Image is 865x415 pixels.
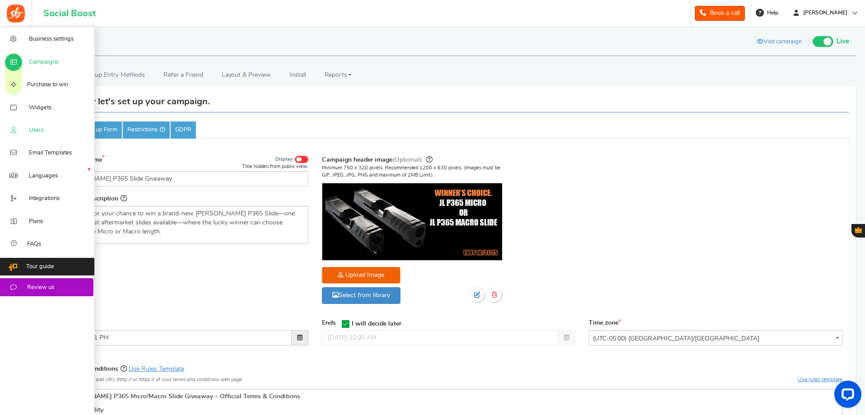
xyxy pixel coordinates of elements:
[55,206,308,244] div: Editor, competition_desc
[752,5,783,20] a: Help
[29,35,74,43] span: Business settings
[29,58,59,66] span: Campaigns
[55,364,184,374] label: Terms and Conditions
[837,37,849,47] span: Live
[750,35,809,50] a: Visit campaign
[60,393,300,400] strong: [PERSON_NAME] P365 Micro/Macro Slide Giveaway – Official Terms & Conditions
[29,172,58,180] span: Languages
[121,195,127,202] span: Description provides users with more information about your campaign. Mention details about the p...
[392,157,422,163] span: (Optional)
[765,9,778,17] span: Help
[827,377,865,415] iframe: LiveChat chat widget
[27,240,41,248] span: FAQs
[123,121,170,139] a: Restrictions
[851,224,865,238] button: Gratisfaction
[322,164,502,178] p: Minimum 750 x 320 pixels. Recommended 1200 x 630 pixels. (Images must be GIF, JPEG, JPG, PNG and ...
[43,9,96,19] h1: Social Boost
[154,65,212,85] a: Refer a Friend
[121,365,127,372] span: Enter the Terms and Conditions of your campaign
[322,287,400,304] a: Select from library
[589,330,842,345] span: (UTC-05:00) America/Chicago
[212,65,280,85] a: Layout & Preview
[60,209,302,236] p: Enter now for your chance to win a brand-new [PERSON_NAME] P365 Slide—one of the hottest aftermar...
[589,331,842,347] span: (UTC-05:00) America/Chicago
[27,284,54,292] span: Review us
[315,65,361,85] a: Reports
[29,104,51,112] span: Widgets
[798,377,842,382] a: Use rules template
[29,218,43,226] span: Plans
[29,149,72,157] span: Email Templates
[27,81,68,89] span: Purchase to win
[352,321,401,327] span: I will decide later
[242,163,308,170] div: Title hidden from public view.
[426,156,432,163] span: This image will be displayed as header image for your campaign. Preview & change this image at an...
[55,377,243,382] small: You can also add URL (http:// or https:// of your terms and conditions web page.
[88,168,90,170] em: New
[29,195,60,203] span: Integrations
[48,97,210,107] h3: Great! Now let's set up your campaign.
[7,5,25,23] img: Social Boost
[129,366,184,372] a: Use Rules Template
[275,156,293,163] span: Display
[589,319,621,328] label: Time zone
[280,65,315,85] a: Install
[76,65,154,85] a: Setup Entry Methods
[29,126,44,135] span: Users
[26,263,54,271] span: Tour guide
[322,319,336,328] label: Ends
[695,6,745,21] a: Book a call
[855,227,862,233] span: Gratisfaction
[78,121,122,139] a: Sign up Form
[322,154,432,165] label: Campaign header image
[800,9,851,17] span: [PERSON_NAME]
[171,121,196,139] a: GDPR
